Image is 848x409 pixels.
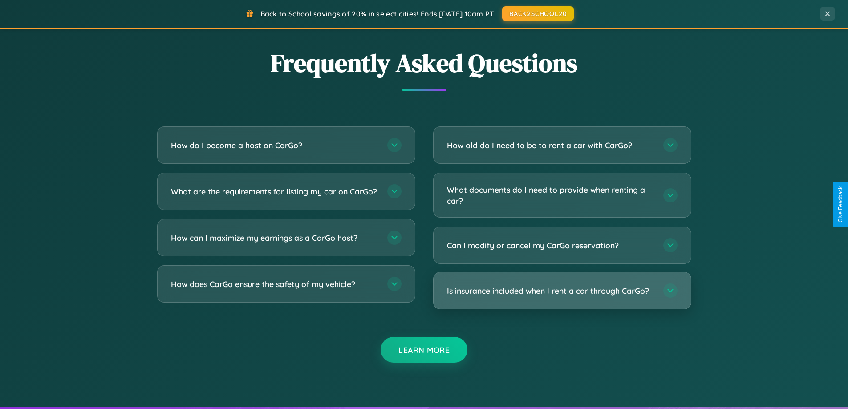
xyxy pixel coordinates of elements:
[447,184,654,206] h3: What documents do I need to provide when renting a car?
[837,186,844,223] div: Give Feedback
[171,140,378,151] h3: How do I become a host on CarGo?
[157,46,691,80] h2: Frequently Asked Questions
[447,240,654,251] h3: Can I modify or cancel my CarGo reservation?
[171,186,378,197] h3: What are the requirements for listing my car on CarGo?
[447,285,654,296] h3: Is insurance included when I rent a car through CarGo?
[381,337,467,363] button: Learn More
[171,279,378,290] h3: How does CarGo ensure the safety of my vehicle?
[502,6,574,21] button: BACK2SCHOOL20
[171,232,378,243] h3: How can I maximize my earnings as a CarGo host?
[447,140,654,151] h3: How old do I need to be to rent a car with CarGo?
[260,9,495,18] span: Back to School savings of 20% in select cities! Ends [DATE] 10am PT.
